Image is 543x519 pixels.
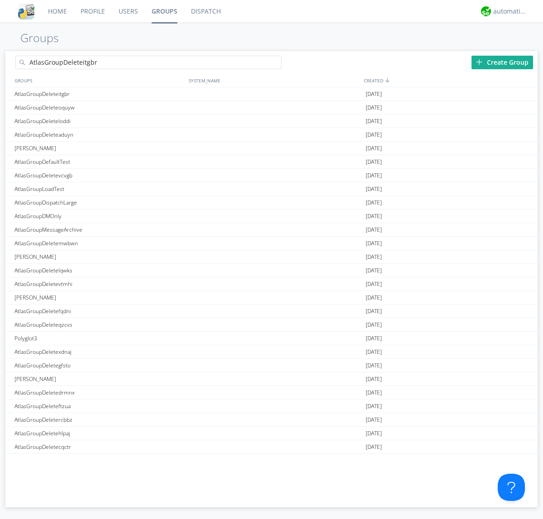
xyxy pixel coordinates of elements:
[12,142,186,155] div: [PERSON_NAME]
[12,332,186,345] div: Polyglot3
[366,182,382,196] span: [DATE]
[5,250,538,264] a: [PERSON_NAME][DATE]
[12,196,186,209] div: AtlasGroupDispatchLarge
[5,128,538,142] a: AtlasGroupDeleteaduyn[DATE]
[12,128,186,141] div: AtlasGroupDeleteaduyn
[12,250,186,263] div: [PERSON_NAME]
[12,114,186,128] div: AtlasGroupDeleteloddi
[186,74,362,87] div: SYSTEM_NAME
[366,386,382,400] span: [DATE]
[366,101,382,114] span: [DATE]
[12,345,186,358] div: AtlasGroupDeletexdnaj
[12,237,186,250] div: AtlasGroupDeletemwbwn
[366,345,382,359] span: [DATE]
[366,277,382,291] span: [DATE]
[12,155,186,168] div: AtlasGroupDefaultTest
[12,359,186,372] div: AtlasGroupDeletegfsto
[493,7,527,16] div: automation+atlas
[5,372,538,386] a: [PERSON_NAME][DATE]
[5,454,538,467] a: AtlasGroupDeletewtnpr[DATE]
[5,400,538,413] a: AtlasGroupDeleteftzua[DATE]
[366,210,382,223] span: [DATE]
[366,305,382,318] span: [DATE]
[366,87,382,101] span: [DATE]
[366,413,382,427] span: [DATE]
[5,345,538,359] a: AtlasGroupDeletexdnaj[DATE]
[5,386,538,400] a: AtlasGroupDeletedrmnx[DATE]
[5,142,538,155] a: [PERSON_NAME][DATE]
[5,237,538,250] a: AtlasGroupDeletemwbwn[DATE]
[366,427,382,440] span: [DATE]
[366,291,382,305] span: [DATE]
[12,413,186,426] div: AtlasGroupDeletercbbz
[5,223,538,237] a: AtlasGroupMessageArchive[DATE]
[366,359,382,372] span: [DATE]
[5,277,538,291] a: AtlasGroupDeletevtmhi[DATE]
[5,440,538,454] a: AtlasGroupDeletecqctr[DATE]
[366,196,382,210] span: [DATE]
[12,400,186,413] div: AtlasGroupDeleteftzua
[12,372,186,386] div: [PERSON_NAME]
[366,155,382,169] span: [DATE]
[18,3,34,19] img: cddb5a64eb264b2086981ab96f4c1ba7
[12,386,186,399] div: AtlasGroupDeletedrmnx
[12,210,186,223] div: AtlasGroupDMOnly
[12,305,186,318] div: AtlasGroupDeletefqdni
[366,142,382,155] span: [DATE]
[5,305,538,318] a: AtlasGroupDeletefqdni[DATE]
[12,318,186,331] div: AtlasGroupDeleteqzcvs
[366,237,382,250] span: [DATE]
[12,74,184,87] div: GROUPS
[5,87,538,101] a: AtlasGroupDeleteitgbr[DATE]
[5,332,538,345] a: Polyglot3[DATE]
[5,182,538,196] a: AtlasGroupLoadTest[DATE]
[366,114,382,128] span: [DATE]
[5,264,538,277] a: AtlasGroupDeletelqwks[DATE]
[5,359,538,372] a: AtlasGroupDeletegfsto[DATE]
[12,169,186,182] div: AtlasGroupDeletevcvgb
[12,264,186,277] div: AtlasGroupDeletelqwks
[366,400,382,413] span: [DATE]
[12,182,186,195] div: AtlasGroupLoadTest
[5,169,538,182] a: AtlasGroupDeletevcvgb[DATE]
[12,223,186,236] div: AtlasGroupMessageArchive
[366,169,382,182] span: [DATE]
[366,332,382,345] span: [DATE]
[476,59,482,65] img: plus.svg
[12,427,186,440] div: AtlasGroupDeletehlpaj
[12,291,186,304] div: [PERSON_NAME]
[15,56,281,69] input: Search groups
[366,250,382,264] span: [DATE]
[5,413,538,427] a: AtlasGroupDeletercbbz[DATE]
[366,454,382,467] span: [DATE]
[366,128,382,142] span: [DATE]
[12,454,186,467] div: AtlasGroupDeletewtnpr
[366,264,382,277] span: [DATE]
[366,372,382,386] span: [DATE]
[498,474,525,501] iframe: Toggle Customer Support
[5,291,538,305] a: [PERSON_NAME][DATE]
[366,318,382,332] span: [DATE]
[472,56,533,69] div: Create Group
[5,101,538,114] a: AtlasGroupDeleteoquyw[DATE]
[5,427,538,440] a: AtlasGroupDeletehlpaj[DATE]
[5,210,538,223] a: AtlasGroupDMOnly[DATE]
[366,223,382,237] span: [DATE]
[5,155,538,169] a: AtlasGroupDefaultTest[DATE]
[12,277,186,290] div: AtlasGroupDeletevtmhi
[12,87,186,100] div: AtlasGroupDeleteitgbr
[5,114,538,128] a: AtlasGroupDeleteloddi[DATE]
[481,6,491,16] img: d2d01cd9b4174d08988066c6d424eccd
[12,101,186,114] div: AtlasGroupDeleteoquyw
[5,196,538,210] a: AtlasGroupDispatchLarge[DATE]
[5,318,538,332] a: AtlasGroupDeleteqzcvs[DATE]
[366,440,382,454] span: [DATE]
[362,74,538,87] div: CREATED
[12,440,186,453] div: AtlasGroupDeletecqctr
